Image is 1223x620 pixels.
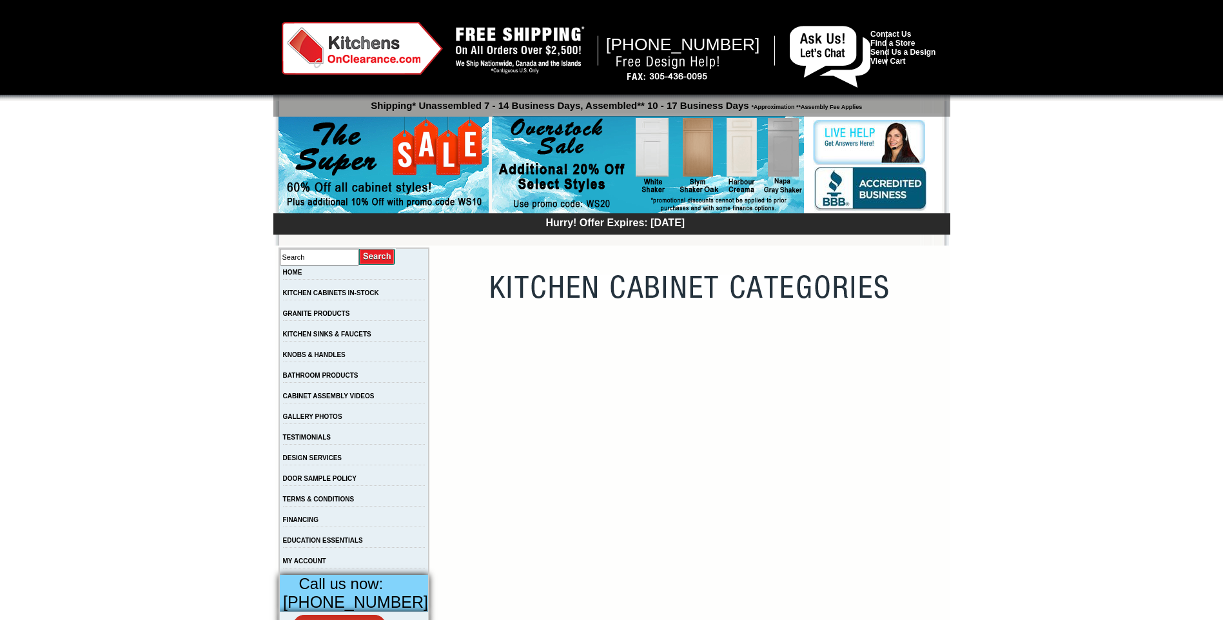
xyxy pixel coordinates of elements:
span: *Approximation **Assembly Fee Applies [749,101,863,110]
a: Contact Us [870,30,911,39]
a: KITCHEN SINKS & FAUCETS [283,331,371,338]
a: CABINET ASSEMBLY VIDEOS [283,392,375,400]
p: Shipping* Unassembled 7 - 14 Business Days, Assembled** 10 - 17 Business Days [280,94,950,111]
a: Send Us a Design [870,48,935,57]
a: DOOR SAMPLE POLICY [283,475,357,482]
a: BATHROOM PRODUCTS [283,372,358,379]
a: DESIGN SERVICES [283,454,342,461]
a: GALLERY PHOTOS [283,413,342,420]
a: MY ACCOUNT [283,557,326,565]
span: [PHONE_NUMBER] [283,593,428,611]
a: TERMS & CONDITIONS [283,496,355,503]
div: Hurry! Offer Expires: [DATE] [280,215,950,229]
a: Find a Store [870,39,915,48]
span: [PHONE_NUMBER] [606,35,760,54]
img: Kitchens on Clearance Logo [282,22,443,75]
a: KITCHEN CABINETS IN-STOCK [283,289,379,296]
a: FINANCING [283,516,319,523]
input: Submit [359,248,396,266]
a: HOME [283,269,302,276]
a: EDUCATION ESSENTIALS [283,537,363,544]
a: View Cart [870,57,905,66]
a: KNOBS & HANDLES [283,351,346,358]
a: TESTIMONIALS [283,434,331,441]
span: Call us now: [299,575,384,592]
a: GRANITE PRODUCTS [283,310,350,317]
